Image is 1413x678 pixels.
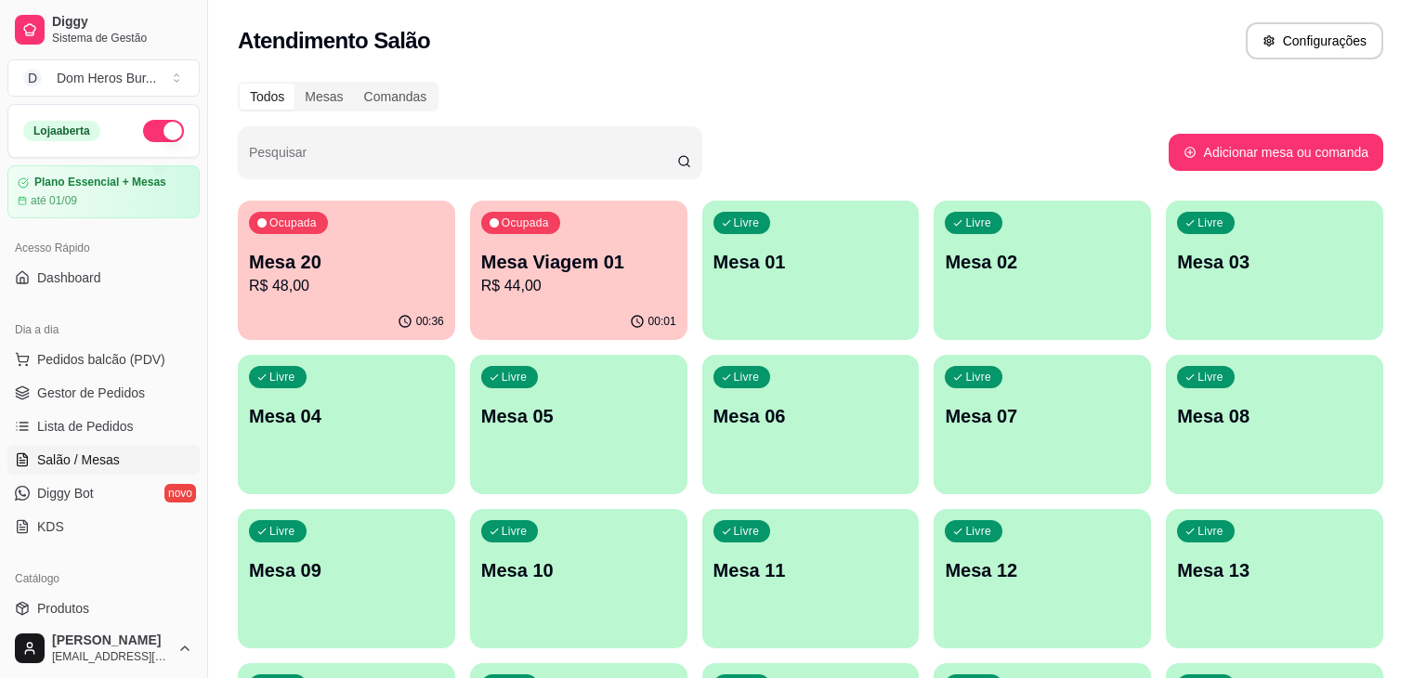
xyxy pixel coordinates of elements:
[7,165,200,218] a: Plano Essencial + Mesasaté 01/09
[502,370,528,385] p: Livre
[354,84,438,110] div: Comandas
[945,403,1140,429] p: Mesa 07
[37,384,145,402] span: Gestor de Pedidos
[238,509,455,648] button: LivreMesa 09
[269,215,317,230] p: Ocupada
[1197,370,1223,385] p: Livre
[34,176,166,189] article: Plano Essencial + Mesas
[37,599,89,618] span: Produtos
[481,557,676,583] p: Mesa 10
[481,249,676,275] p: Mesa Viagem 01
[37,484,94,502] span: Diggy Bot
[713,557,909,583] p: Mesa 11
[7,263,200,293] a: Dashboard
[702,355,920,494] button: LivreMesa 06
[52,14,192,31] span: Diggy
[269,524,295,539] p: Livre
[1197,524,1223,539] p: Livre
[7,411,200,441] a: Lista de Pedidos
[1166,355,1383,494] button: LivreMesa 08
[249,275,444,297] p: R$ 48,00
[240,84,294,110] div: Todos
[702,201,920,340] button: LivreMesa 01
[7,233,200,263] div: Acesso Rápido
[269,370,295,385] p: Livre
[37,268,101,287] span: Dashboard
[965,524,991,539] p: Livre
[1246,22,1383,59] button: Configurações
[37,517,64,536] span: KDS
[934,355,1151,494] button: LivreMesa 07
[7,315,200,345] div: Dia a dia
[965,370,991,385] p: Livre
[502,524,528,539] p: Livre
[249,249,444,275] p: Mesa 20
[238,355,455,494] button: LivreMesa 04
[249,557,444,583] p: Mesa 09
[1177,249,1372,275] p: Mesa 03
[1177,557,1372,583] p: Mesa 13
[52,31,192,46] span: Sistema de Gestão
[702,509,920,648] button: LivreMesa 11
[7,7,200,52] a: DiggySistema de Gestão
[143,120,184,142] button: Alterar Status
[52,632,170,649] span: [PERSON_NAME]
[7,626,200,671] button: [PERSON_NAME][EMAIL_ADDRESS][DOMAIN_NAME]
[31,193,77,208] article: até 01/09
[1197,215,1223,230] p: Livre
[52,649,170,664] span: [EMAIL_ADDRESS][DOMAIN_NAME]
[249,403,444,429] p: Mesa 04
[7,564,200,593] div: Catálogo
[416,314,444,329] p: 00:36
[7,378,200,408] a: Gestor de Pedidos
[1166,509,1383,648] button: LivreMesa 13
[23,69,42,87] span: D
[37,350,165,369] span: Pedidos balcão (PDV)
[470,509,687,648] button: LivreMesa 10
[7,59,200,97] button: Select a team
[713,249,909,275] p: Mesa 01
[965,215,991,230] p: Livre
[713,403,909,429] p: Mesa 06
[734,524,760,539] p: Livre
[481,275,676,297] p: R$ 44,00
[470,355,687,494] button: LivreMesa 05
[37,450,120,469] span: Salão / Mesas
[481,403,676,429] p: Mesa 05
[470,201,687,340] button: OcupadaMesa Viagem 01R$ 44,0000:01
[238,201,455,340] button: OcupadaMesa 20R$ 48,0000:36
[7,445,200,475] a: Salão / Mesas
[37,417,134,436] span: Lista de Pedidos
[934,509,1151,648] button: LivreMesa 12
[238,26,430,56] h2: Atendimento Salão
[249,150,677,169] input: Pesquisar
[1166,201,1383,340] button: LivreMesa 03
[294,84,353,110] div: Mesas
[945,249,1140,275] p: Mesa 02
[23,121,100,141] div: Loja aberta
[648,314,676,329] p: 00:01
[945,557,1140,583] p: Mesa 12
[57,69,156,87] div: Dom Heros Bur ...
[734,370,760,385] p: Livre
[7,478,200,508] a: Diggy Botnovo
[934,201,1151,340] button: LivreMesa 02
[502,215,549,230] p: Ocupada
[7,512,200,541] a: KDS
[1169,134,1383,171] button: Adicionar mesa ou comanda
[7,593,200,623] a: Produtos
[7,345,200,374] button: Pedidos balcão (PDV)
[734,215,760,230] p: Livre
[1177,403,1372,429] p: Mesa 08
